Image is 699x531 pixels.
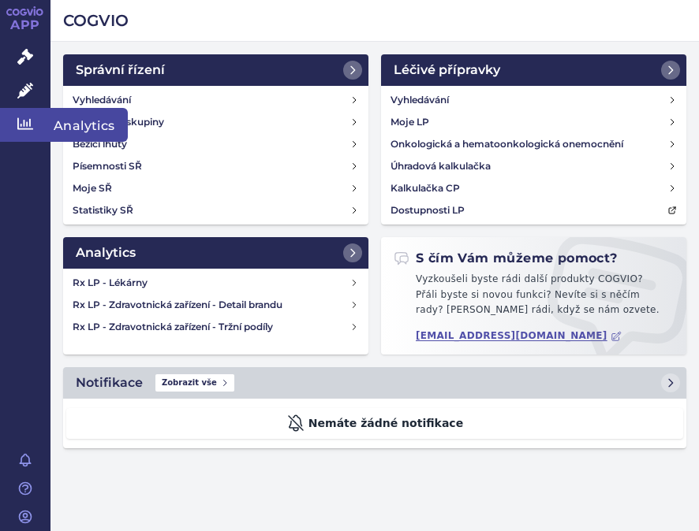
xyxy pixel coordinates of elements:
[66,155,365,177] a: Písemnosti SŘ
[416,330,622,342] a: [EMAIL_ADDRESS][DOMAIN_NAME]
[384,199,683,221] a: Dostupnosti LP
[384,155,683,177] a: Úhradová kalkulačka
[73,297,349,313] h4: Rx LP - Zdravotnická zařízení - Detail brandu
[391,114,429,130] h4: Moje LP
[391,136,623,152] h4: Onkologická a hematoonkologická onemocnění
[381,54,686,86] a: Léčivé přípravky
[394,272,674,325] p: Vyzkoušeli byste rádi další produkty COGVIO? Přáli byste si novou funkci? Nevíte si s něčím rady?...
[391,158,491,174] h4: Úhradová kalkulačka
[73,319,349,335] h4: Rx LP - Zdravotnická zařízení - Tržní podíly
[66,133,365,155] a: Běžící lhůty
[384,177,683,199] a: Kalkulačka CP
[50,108,128,141] span: Analytics
[66,177,365,199] a: Moje SŘ
[76,373,143,392] h2: Notifikace
[73,158,142,174] h4: Písemnosti SŘ
[384,89,683,111] a: Vyhledávání
[73,92,131,108] h4: Vyhledávání
[391,92,449,108] h4: Vyhledávání
[391,180,460,196] h4: Kalkulačka CP
[155,374,234,392] span: Zobrazit vše
[73,275,349,291] h4: Rx LP - Lékárny
[63,367,686,399] a: NotifikaceZobrazit vše
[66,89,365,111] a: Vyhledávání
[63,9,686,32] h2: COGVIO
[66,408,683,439] div: Nemáte žádné notifikace
[73,202,133,218] h4: Statistiky SŘ
[66,294,365,316] a: Rx LP - Zdravotnická zařízení - Detail brandu
[66,199,365,221] a: Statistiky SŘ
[63,54,368,86] a: Správní řízení
[394,250,618,267] h2: S čím Vám můžeme pomoct?
[391,202,465,218] h4: Dostupnosti LP
[66,316,365,338] a: Rx LP - Zdravotnická zařízení - Tržní podíly
[76,61,165,80] h2: Správní řízení
[384,111,683,133] a: Moje LP
[66,111,365,133] a: Referenční skupiny
[73,180,112,196] h4: Moje SŘ
[63,237,368,269] a: Analytics
[73,136,127,152] h4: Běžící lhůty
[66,272,365,294] a: Rx LP - Lékárny
[76,243,136,262] h2: Analytics
[394,61,500,80] h2: Léčivé přípravky
[384,133,683,155] a: Onkologická a hematoonkologická onemocnění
